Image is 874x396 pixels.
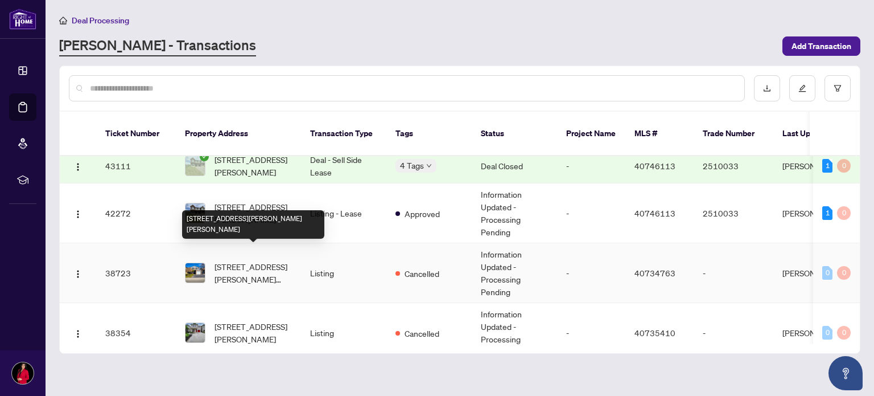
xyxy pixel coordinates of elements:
th: Last Updated By [773,112,859,156]
div: 0 [837,326,851,340]
td: [PERSON_NAME] [773,303,859,363]
th: MLS # [625,112,694,156]
td: 42272 [96,183,176,243]
img: logo [9,9,36,30]
span: 4 Tags [400,159,424,172]
td: 2510033 [694,183,773,243]
span: 40735410 [634,328,675,338]
img: thumbnail-img [185,156,205,175]
img: Profile Icon [12,362,34,384]
td: Listing [301,243,386,303]
td: - [557,183,625,243]
span: down [426,163,432,169]
td: Deal - Sell Side Lease [301,149,386,183]
button: Logo [69,324,87,342]
img: thumbnail-img [185,323,205,342]
td: 43111 [96,149,176,183]
td: - [557,243,625,303]
td: Deal Closed [472,149,557,183]
span: edit [798,84,806,92]
td: Information Updated - Processing Pending [472,183,557,243]
td: [PERSON_NAME] [773,149,859,183]
button: Open asap [828,356,863,390]
div: [STREET_ADDRESS][PERSON_NAME][PERSON_NAME] [182,210,324,239]
th: Transaction Type [301,112,386,156]
td: [PERSON_NAME] [773,243,859,303]
div: 0 [822,326,832,340]
span: download [763,84,771,92]
button: filter [824,75,851,101]
span: filter [834,84,842,92]
span: [STREET_ADDRESS][PERSON_NAME] [215,320,292,345]
span: Deal Processing [72,15,129,26]
span: Approved [405,207,440,220]
span: Add Transaction [791,37,851,55]
span: Cancelled [405,327,439,340]
img: Logo [73,210,83,219]
div: 1 [822,159,832,173]
button: edit [789,75,815,101]
button: Logo [69,264,87,282]
th: Trade Number [694,112,773,156]
td: Listing [301,303,386,363]
button: download [754,75,780,101]
th: Property Address [176,112,301,156]
div: 0 [837,159,851,173]
td: - [694,303,773,363]
th: Tags [386,112,472,156]
span: home [59,17,67,25]
td: 38354 [96,303,176,363]
div: 1 [822,206,832,220]
button: Logo [69,204,87,222]
th: Status [472,112,557,156]
button: Add Transaction [782,36,860,56]
td: 2510033 [694,149,773,183]
td: - [694,243,773,303]
button: Logo [69,157,87,175]
span: 40746113 [634,161,675,171]
img: Logo [73,162,83,172]
td: [PERSON_NAME] [773,183,859,243]
td: - [557,149,625,183]
span: [STREET_ADDRESS][PERSON_NAME][PERSON_NAME] [215,260,292,285]
td: Listing - Lease [301,183,386,243]
th: Ticket Number [96,112,176,156]
span: Cancelled [405,267,439,280]
img: thumbnail-img [185,203,205,223]
div: 0 [837,206,851,220]
a: [PERSON_NAME] - Transactions [59,36,256,56]
td: Information Updated - Processing Pending [472,303,557,363]
div: 0 [837,266,851,280]
img: Logo [73,329,83,338]
img: thumbnail-img [185,263,205,283]
div: 0 [822,266,832,280]
td: 38723 [96,243,176,303]
td: Information Updated - Processing Pending [472,243,557,303]
span: 40734763 [634,268,675,278]
span: check-circle [200,152,209,161]
td: - [557,303,625,363]
th: Project Name [557,112,625,156]
img: Logo [73,270,83,279]
span: 40746113 [634,208,675,218]
span: [STREET_ADDRESS][PERSON_NAME] [215,201,292,226]
span: [STREET_ADDRESS][PERSON_NAME] [215,153,292,178]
